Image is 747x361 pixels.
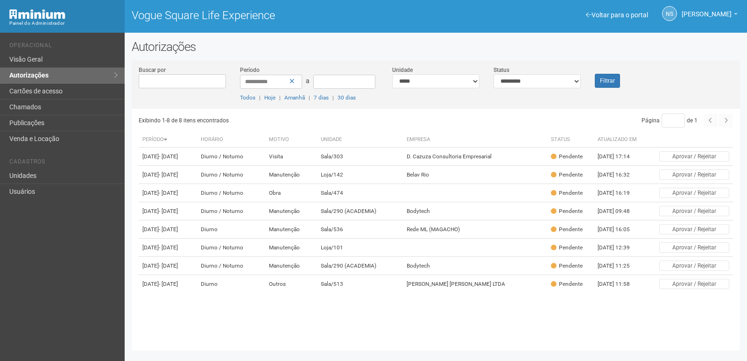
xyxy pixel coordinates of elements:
button: Filtrar [595,74,620,88]
td: [DATE] [139,166,197,184]
td: Sala/513 [317,275,403,293]
td: Diurno / Noturno [197,202,265,220]
span: Página de 1 [641,117,698,124]
td: [DATE] 16:05 [594,220,645,239]
td: [DATE] 16:32 [594,166,645,184]
td: Diurno [197,220,265,239]
td: Manutenção [265,220,317,239]
td: Visita [265,148,317,166]
a: Voltar para o portal [586,11,648,19]
td: Loja/142 [317,166,403,184]
label: Unidade [392,66,413,74]
span: - [DATE] [159,153,178,160]
button: Aprovar / Rejeitar [659,188,729,198]
td: Sala/474 [317,184,403,202]
td: [DATE] [139,148,197,166]
td: Bodytech [403,202,547,220]
td: Rede ML (MAGACHO) [403,220,547,239]
td: Outros [265,275,317,293]
a: Todos [240,94,255,101]
td: [DATE] [139,220,197,239]
button: Aprovar / Rejeitar [659,206,729,216]
label: Status [493,66,509,74]
div: Pendente [551,262,583,270]
a: NS [662,6,677,21]
div: Pendente [551,153,583,161]
button: Aprovar / Rejeitar [659,261,729,271]
td: [DATE] 16:19 [594,184,645,202]
h2: Autorizações [132,40,740,54]
img: Minium [9,9,65,19]
td: [DATE] 11:25 [594,257,645,275]
td: Diurno / Noturno [197,166,265,184]
span: - [DATE] [159,208,178,214]
td: [PERSON_NAME] [PERSON_NAME] LTDA [403,275,547,293]
td: Diurno / Noturno [197,257,265,275]
td: [DATE] 11:58 [594,275,645,293]
div: Pendente [551,189,583,197]
td: Manutenção [265,239,317,257]
td: Manutenção [265,166,317,184]
td: Belav Rio [403,166,547,184]
span: - [DATE] [159,262,178,269]
td: [DATE] [139,184,197,202]
td: [DATE] 17:14 [594,148,645,166]
label: Período [240,66,260,74]
div: Pendente [551,226,583,234]
td: Sala/290 (ACADEMIA) [317,202,403,220]
label: Buscar por [139,66,166,74]
td: Diurno / Noturno [197,239,265,257]
td: D. Cazuza Consultoria Empresarial [403,148,547,166]
div: Pendente [551,280,583,288]
th: Status [547,132,594,148]
li: Cadastros [9,158,118,168]
span: - [DATE] [159,244,178,251]
span: | [279,94,281,101]
button: Aprovar / Rejeitar [659,170,729,180]
td: Diurno / Noturno [197,184,265,202]
div: Pendente [551,207,583,215]
span: | [259,94,261,101]
td: Bodytech [403,257,547,275]
span: a [306,77,310,85]
span: | [332,94,334,101]
td: [DATE] 09:48 [594,202,645,220]
td: Manutenção [265,257,317,275]
td: [DATE] [139,257,197,275]
th: Horário [197,132,265,148]
th: Período [139,132,197,148]
button: Aprovar / Rejeitar [659,151,729,162]
td: Sala/290 (ACADEMIA) [317,257,403,275]
th: Unidade [317,132,403,148]
td: Sala/536 [317,220,403,239]
span: Nicolle Silva [682,1,732,18]
td: [DATE] [139,202,197,220]
a: 7 dias [314,94,329,101]
th: Empresa [403,132,547,148]
a: Amanhã [284,94,305,101]
span: - [DATE] [159,226,178,233]
td: [DATE] [139,275,197,293]
td: Sala/303 [317,148,403,166]
a: 30 dias [338,94,356,101]
div: Exibindo 1-8 de 8 itens encontrados [139,113,433,127]
div: Pendente [551,244,583,252]
td: [DATE] 12:39 [594,239,645,257]
td: Obra [265,184,317,202]
td: Diurno / Noturno [197,148,265,166]
td: Manutenção [265,202,317,220]
span: - [DATE] [159,190,178,196]
span: | [309,94,310,101]
a: [PERSON_NAME] [682,12,738,19]
span: - [DATE] [159,281,178,287]
button: Aprovar / Rejeitar [659,224,729,234]
th: Atualizado em [594,132,645,148]
button: Aprovar / Rejeitar [659,279,729,289]
button: Aprovar / Rejeitar [659,242,729,253]
h1: Vogue Square Life Experience [132,9,429,21]
div: Pendente [551,171,583,179]
span: - [DATE] [159,171,178,178]
li: Operacional [9,42,118,52]
td: [DATE] [139,239,197,257]
td: Loja/101 [317,239,403,257]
